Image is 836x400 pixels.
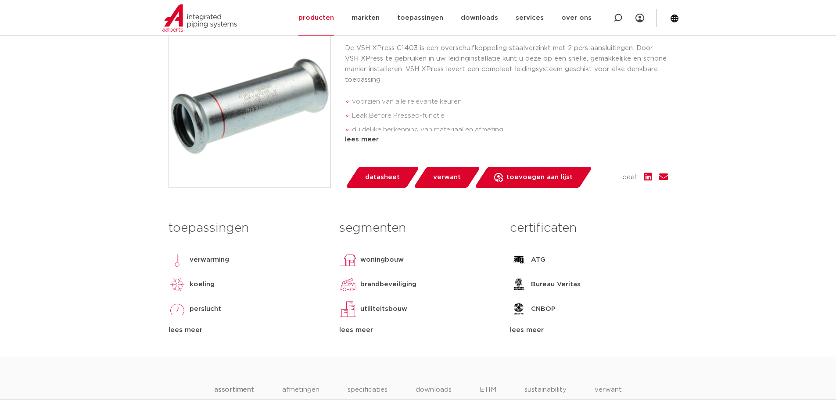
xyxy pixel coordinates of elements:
li: Leak Before Pressed-functie [352,109,668,123]
img: verwarming [169,251,186,269]
img: CNBOP [510,300,527,318]
p: De VSH XPress C1403 is een overschuifkoppeling staalverzinkt met 2 pers aansluitingen. Door VSH X... [345,43,668,85]
h3: certificaten [510,220,667,237]
p: ATG [531,255,545,265]
img: perslucht [169,300,186,318]
span: verwant [433,170,461,184]
img: utiliteitsbouw [339,300,357,318]
span: toevoegen aan lijst [506,170,573,184]
p: utiliteitsbouw [360,304,407,314]
a: datasheet [345,167,420,188]
p: verwarming [190,255,229,265]
p: CNBOP [531,304,556,314]
img: koeling [169,276,186,293]
img: Product Image for VSH XPress Staalverzinkt overschuifkoppeling (2 x press) [169,26,330,187]
img: Bureau Veritas [510,276,527,293]
p: brandbeveiliging [360,279,416,290]
img: brandbeveiliging [339,276,357,293]
li: voorzien van alle relevante keuren [352,95,668,109]
img: ATG [510,251,527,269]
a: verwant [413,167,481,188]
li: duidelijke herkenning van materiaal en afmeting [352,123,668,137]
p: woningbouw [360,255,404,265]
div: lees meer [339,325,497,335]
div: lees meer [510,325,667,335]
p: koeling [190,279,215,290]
h3: segmenten [339,220,497,237]
img: woningbouw [339,251,357,269]
span: datasheet [365,170,400,184]
p: perslucht [190,304,221,314]
div: lees meer [345,134,668,145]
div: lees meer [169,325,326,335]
p: Bureau Veritas [531,279,581,290]
h3: toepassingen [169,220,326,237]
span: deel: [622,172,637,183]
